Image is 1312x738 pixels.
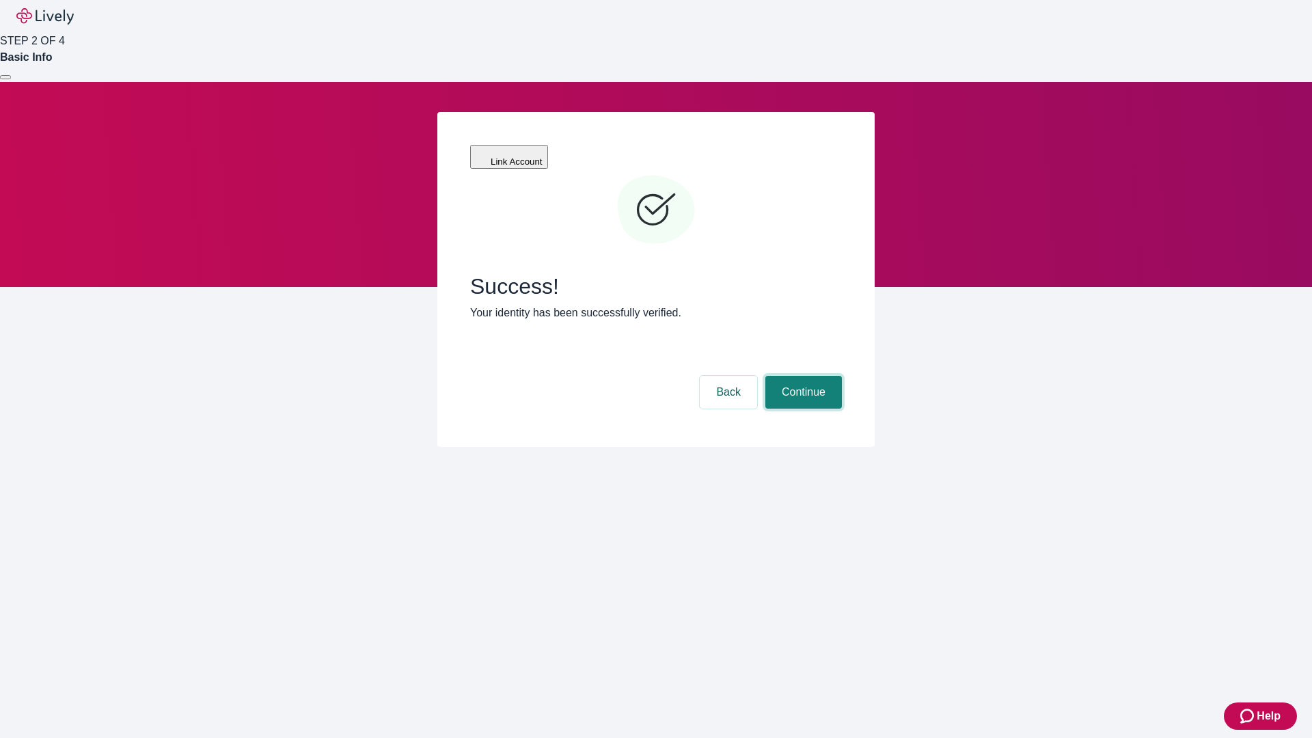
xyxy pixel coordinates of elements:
button: Link Account [470,145,548,169]
svg: Checkmark icon [615,169,697,251]
span: Help [1257,708,1281,724]
button: Back [700,376,757,409]
button: Continue [765,376,842,409]
img: Lively [16,8,74,25]
button: Zendesk support iconHelp [1224,702,1297,730]
p: Your identity has been successfully verified. [470,305,842,321]
svg: Zendesk support icon [1240,708,1257,724]
span: Success! [470,273,842,299]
